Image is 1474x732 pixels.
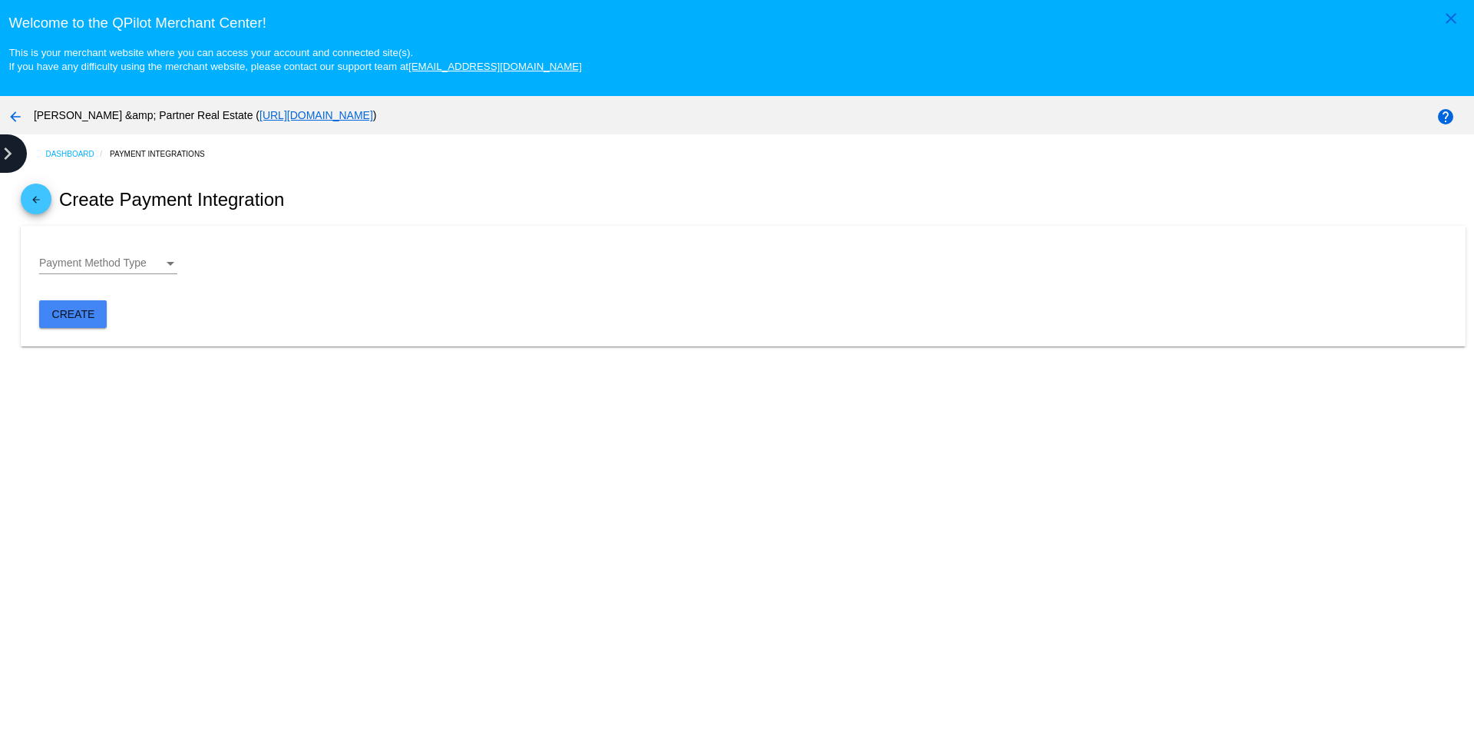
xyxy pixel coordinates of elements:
span: [PERSON_NAME] &amp; Partner Real Estate ( ) [34,109,377,121]
mat-select: Payment Method Type [39,257,177,270]
a: [EMAIL_ADDRESS][DOMAIN_NAME] [408,61,582,72]
span: Payment Method Type [39,257,147,269]
mat-icon: close [1442,9,1460,28]
mat-icon: arrow_back [27,194,45,213]
a: Payment Integrations [110,142,218,166]
h2: Create Payment Integration [59,189,285,210]
a: [URL][DOMAIN_NAME] [259,109,373,121]
a: Dashboard [45,142,110,166]
mat-icon: help [1436,108,1455,126]
small: This is your merchant website where you can access your account and connected site(s). If you hav... [8,47,581,72]
button: Create [39,300,107,328]
span: Create [52,308,95,320]
mat-icon: arrow_back [6,108,25,126]
h3: Welcome to the QPilot Merchant Center! [8,15,1465,31]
